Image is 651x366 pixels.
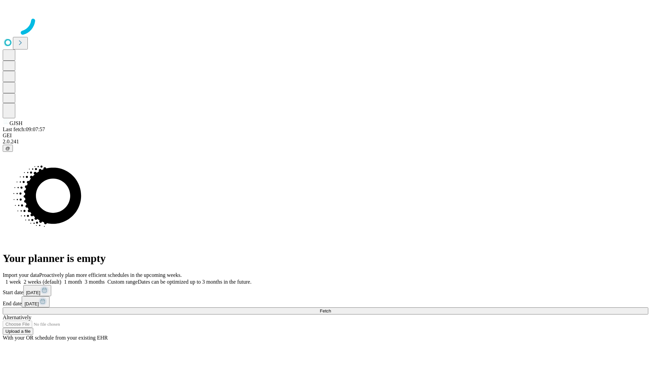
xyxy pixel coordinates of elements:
[107,279,138,285] span: Custom range
[3,307,648,314] button: Fetch
[138,279,251,285] span: Dates can be optimized up to 3 months in the future.
[3,139,648,145] div: 2.0.241
[24,301,39,306] span: [DATE]
[3,296,648,307] div: End date
[320,308,331,313] span: Fetch
[24,279,61,285] span: 2 weeks (default)
[9,120,22,126] span: GJSH
[3,285,648,296] div: Start date
[3,335,108,341] span: With your OR schedule from your existing EHR
[26,290,40,295] span: [DATE]
[3,133,648,139] div: GEI
[3,126,45,132] span: Last fetch: 09:07:57
[3,328,33,335] button: Upload a file
[3,252,648,265] h1: Your planner is empty
[64,279,82,285] span: 1 month
[22,296,50,307] button: [DATE]
[39,272,182,278] span: Proactively plan more efficient schedules in the upcoming weeks.
[3,145,13,152] button: @
[3,314,31,320] span: Alternatively
[5,146,10,151] span: @
[85,279,105,285] span: 3 months
[3,272,39,278] span: Import your data
[23,285,51,296] button: [DATE]
[5,279,21,285] span: 1 week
